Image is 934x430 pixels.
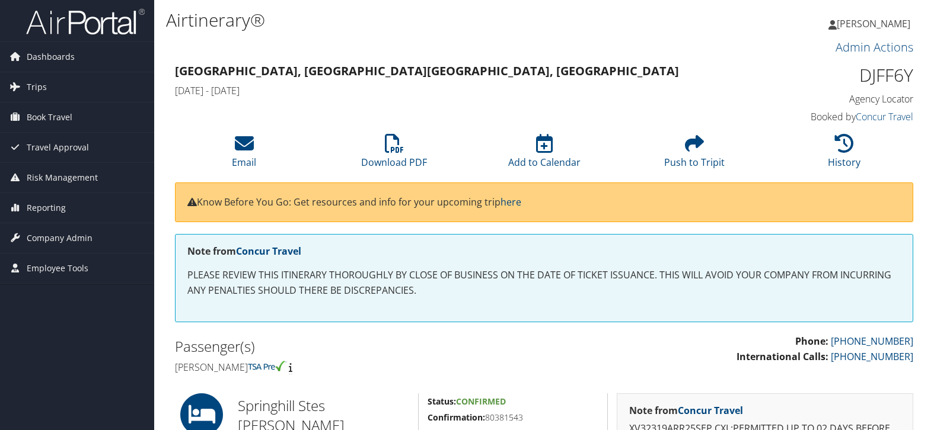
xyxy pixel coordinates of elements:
span: Travel Approval [27,133,89,162]
span: Trips [27,72,47,102]
strong: [GEOGRAPHIC_DATA], [GEOGRAPHIC_DATA] [GEOGRAPHIC_DATA], [GEOGRAPHIC_DATA] [175,63,679,79]
a: here [501,195,521,208]
a: History [828,140,860,169]
a: Push to Tripit [664,140,725,169]
h1: Airtinerary® [166,8,670,33]
h4: [DATE] - [DATE] [175,84,724,97]
img: tsa-precheck.png [248,361,286,371]
strong: Confirmation: [428,412,485,423]
span: Company Admin [27,223,93,253]
strong: Note from [187,245,301,258]
a: Concur Travel [678,404,743,417]
strong: International Calls: [737,350,828,363]
a: [PERSON_NAME] [828,6,922,41]
h4: Agency Locator [742,92,913,105]
p: PLEASE REVIEW THIS ITINERARY THOROUGHLY BY CLOSE OF BUSINESS ON THE DATE OF TICKET ISSUANCE. THIS... [187,268,901,298]
span: [PERSON_NAME] [837,17,910,30]
span: Risk Management [27,163,98,192]
strong: Note from [629,404,743,417]
img: airportal-logo.png [26,8,145,36]
a: Concur Travel [236,245,301,258]
a: Email [232,140,256,169]
a: [PHONE_NUMBER] [831,350,913,363]
span: Book Travel [27,102,72,132]
strong: Phone: [795,335,828,348]
h5: 80381543 [428,412,598,423]
h2: Passenger(s) [175,336,535,357]
p: Know Before You Go: Get resources and info for your upcoming trip [187,195,901,210]
a: Concur Travel [856,110,913,123]
strong: Status: [428,396,456,407]
h4: [PERSON_NAME] [175,361,535,374]
span: Confirmed [456,396,506,407]
span: Reporting [27,193,66,223]
a: Add to Calendar [508,140,581,169]
span: Dashboards [27,42,75,72]
a: Admin Actions [836,39,913,55]
h1: DJFF6Y [742,63,913,88]
h4: Booked by [742,110,913,123]
a: [PHONE_NUMBER] [831,335,913,348]
span: Employee Tools [27,253,88,283]
a: Download PDF [361,140,427,169]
